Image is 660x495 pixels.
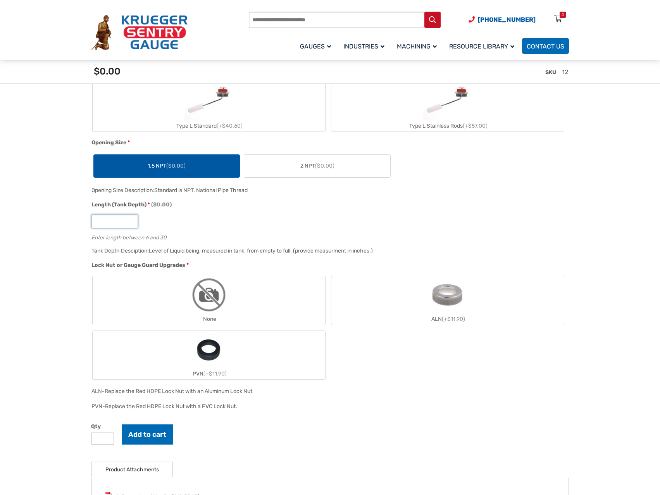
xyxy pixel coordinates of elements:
[91,201,146,208] span: Length (Tank Depth)
[300,43,331,50] span: Gauges
[105,462,159,477] a: Product Attachments
[527,43,564,50] span: Contact Us
[91,403,105,410] span: PVN-
[445,37,522,55] a: Resource Library
[331,120,564,132] div: Type L Stainless Rods
[91,139,126,146] span: Opening Size
[331,83,564,132] label: Type L Stainless Rods
[128,138,130,147] abbr: required
[186,261,189,269] abbr: required
[148,162,186,170] span: 1.5 NPT
[148,201,150,209] abbr: required
[300,162,334,170] span: 2 NPT
[343,43,384,50] span: Industries
[339,37,392,55] a: Industries
[93,276,325,325] label: None
[91,247,149,254] span: Tank Depth Desciption:
[149,247,373,254] div: Level of Liquid being. measured in tank. from empty to full. (provide measurment in inches.)
[442,316,465,322] span: (+$11.90)
[91,262,185,268] span: Lock Nut or Gauge Guard Upgrades
[91,388,105,395] span: ALN-
[478,16,536,23] span: [PHONE_NUMBER]
[105,403,237,410] div: Replace the Red HDPE Lock Nut with a PVC Lock Nut.
[562,12,564,18] div: 0
[562,68,568,76] span: 12
[469,15,536,24] a: Phone Number (920) 434-8860
[105,388,252,395] div: Replace the Red HDPE Lock Nut with an Aluminum Lock Nut
[93,120,325,132] div: Type L Standard
[331,313,564,325] div: ALN
[545,69,556,76] span: SKU
[331,276,564,325] label: ALN
[295,37,339,55] a: Gauges
[122,424,173,445] button: Add to cart
[151,201,172,208] span: ($0.00)
[463,123,488,129] span: (+$57.00)
[522,38,569,54] a: Contact Us
[91,15,188,50] img: Krueger Sentry Gauge
[93,368,325,379] div: PVN
[91,433,114,445] input: Product quantity
[217,123,243,129] span: (+$40.60)
[154,187,248,194] div: Standard is NPT. National Pipe Thread
[91,233,565,240] div: Enter length between 6 and 30
[397,43,437,50] span: Machining
[91,187,154,194] span: Opening Size Description:
[166,163,186,169] span: ($0.00)
[93,313,325,325] div: None
[203,370,227,377] span: (+$11.90)
[93,83,325,132] label: Type L Standard
[315,163,334,169] span: ($0.00)
[93,331,325,379] label: PVN
[392,37,445,55] a: Machining
[449,43,514,50] span: Resource Library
